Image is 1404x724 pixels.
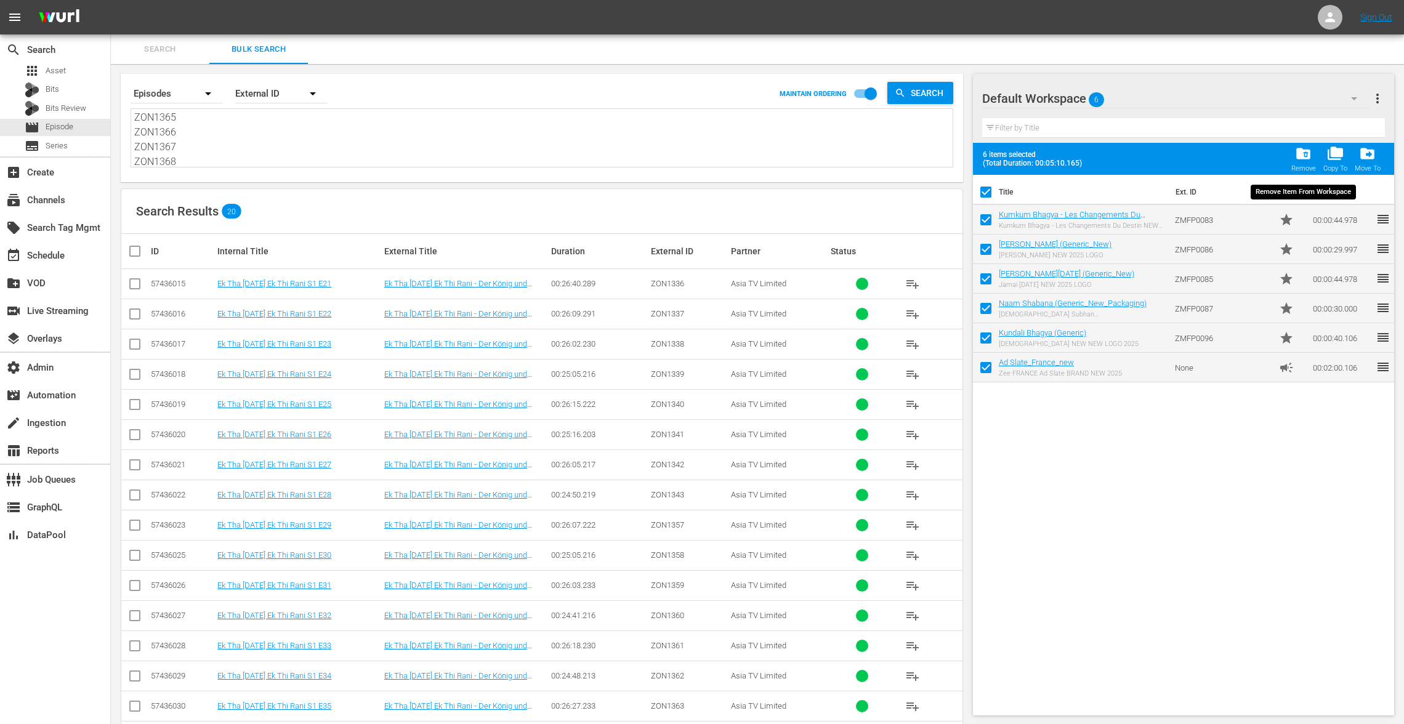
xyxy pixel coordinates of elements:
[7,10,22,25] span: menu
[384,369,532,388] a: Ek Tha [DATE] Ek Thi Rani - Der König und seine unsterbliche Liebe S1 E24
[1170,264,1274,294] td: ZMFP0085
[217,42,301,57] span: Bulk Search
[6,248,21,263] span: Schedule
[217,581,331,590] a: Ek Tha [DATE] Ek Thi Rani S1 E31
[151,520,214,529] div: 57436023
[6,304,21,318] span: Live Streaming
[1170,294,1274,323] td: ZMFP0087
[1170,323,1274,353] td: ZMFP0096
[898,691,927,721] button: playlist_add
[1308,205,1376,235] td: 00:00:44.978
[1272,175,1305,209] th: Type
[551,550,647,560] div: 00:25:05.216
[551,701,647,710] div: 00:26:27.233
[1308,323,1376,353] td: 00:00:40.106
[551,369,647,379] div: 00:25:05.216
[831,246,894,256] div: Status
[6,220,21,235] span: local_offer
[384,279,532,297] a: Ek Tha [DATE] Ek Thi Rani - Der König und seine unsterbliche Liebe S1 E21
[999,269,1134,278] a: [PERSON_NAME][DATE] (Generic_New)
[551,460,647,469] div: 00:26:05.217
[898,541,927,570] button: playlist_add
[1279,242,1294,257] span: Promo
[384,490,532,509] a: Ek Tha [DATE] Ek Thi Rani - Der König und seine unsterbliche Liebe S1 E28
[651,701,684,710] span: ZON1363
[217,520,331,529] a: Ek Tha [DATE] Ek Thi Rani S1 E29
[151,671,214,680] div: 57436029
[30,3,89,32] img: ans4CAIJ8jUAAAAAAAAAAAAAAAAAAAAAAAAgQb4GAAAAAAAAAAAAAAAAAAAAAAAAJMjXAAAAAAAAAAAAAAAAAAAAAAAAgAT5G...
[905,548,920,563] span: playlist_add
[898,601,927,630] button: playlist_add
[905,638,920,653] span: playlist_add
[25,139,39,153] span: Series
[999,369,1122,377] div: Zee FRANCE Ad Slate BRAND NEW 2025
[999,281,1134,289] div: Jamai [DATE] NEW 2025 LOGO
[384,550,532,569] a: Ek Tha [DATE] Ek Thi Rani - Der König und seine unsterbliche Liebe S1 E30
[905,337,920,352] span: playlist_add
[1320,142,1351,176] button: Copy To
[905,276,920,291] span: playlist_add
[217,246,381,256] div: Internal Title
[217,550,331,560] a: Ek Tha [DATE] Ek Thi Rani S1 E30
[731,400,786,409] span: Asia TV Limited
[6,472,21,487] span: Job Queues
[151,641,214,650] div: 57436028
[906,82,953,104] span: Search
[1355,164,1381,172] div: Move To
[217,641,331,650] a: Ek Tha [DATE] Ek Thi Rani S1 E33
[151,490,214,499] div: 57436022
[898,631,927,661] button: playlist_add
[731,550,786,560] span: Asia TV Limited
[551,430,647,439] div: 00:25:16.203
[731,701,786,710] span: Asia TV Limited
[1370,84,1385,113] button: more_vert
[1279,212,1294,227] span: Promo
[46,121,73,133] span: Episode
[905,457,920,472] span: playlist_add
[905,578,920,593] span: playlist_add
[6,443,21,458] span: Reports
[999,299,1147,308] a: Naam Shabana (Generic_New_Packaging)
[551,581,647,590] div: 00:26:03.233
[217,430,331,439] a: Ek Tha [DATE] Ek Thi Rani S1 E26
[217,279,331,288] a: Ek Tha [DATE] Ek Thi Rani S1 E21
[1291,164,1316,172] div: Remove
[898,420,927,449] button: playlist_add
[384,581,532,599] a: Ek Tha [DATE] Ek Thi Rani - Der König und seine unsterbliche Liebe S1 E31
[999,358,1074,367] a: Ad Slate_France_new
[217,309,331,318] a: Ek Tha [DATE] Ek Thi Rani S1 E22
[551,671,647,680] div: 00:24:48.213
[217,460,331,469] a: Ek Tha [DATE] Ek Thi Rani S1 E27
[217,671,331,680] a: Ek Tha [DATE] Ek Thi Rani S1 E34
[999,222,1165,230] div: Kumkum Bhagya - Les Changements Du Destin NEW 2025 LOGO
[651,460,684,469] span: ZON1342
[898,390,927,419] button: playlist_add
[1359,145,1376,162] span: drive_file_move
[1376,212,1390,227] span: reorder
[898,661,927,691] button: playlist_add
[1170,205,1274,235] td: ZMFP0083
[651,430,684,439] span: ZON1341
[651,550,684,560] span: ZON1358
[25,101,39,116] div: Bits Review
[384,641,532,659] a: Ek Tha [DATE] Ek Thi Rani - Der König und seine unsterbliche Liebe S1 E33
[384,339,532,358] a: Ek Tha [DATE] Ek Thi Rani - Der König und seine unsterbliche Liebe S1 E23
[551,279,647,288] div: 00:26:40.289
[651,309,684,318] span: ZON1337
[982,81,1369,116] div: Default Workspace
[905,397,920,412] span: playlist_add
[905,608,920,623] span: playlist_add
[898,329,927,359] button: playlist_add
[551,490,647,499] div: 00:24:50.219
[1279,301,1294,316] span: Promo
[25,63,39,78] span: Asset
[6,165,21,180] span: Create
[46,65,66,77] span: Asset
[1305,175,1379,209] th: Duration
[905,669,920,683] span: playlist_add
[25,82,39,97] div: Bits
[1327,145,1344,162] span: folder_copy
[551,309,647,318] div: 00:26:09.291
[999,340,1139,348] div: [DEMOGRAPHIC_DATA] NEW NEW LOGO 2025
[1168,175,1272,209] th: Ext. ID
